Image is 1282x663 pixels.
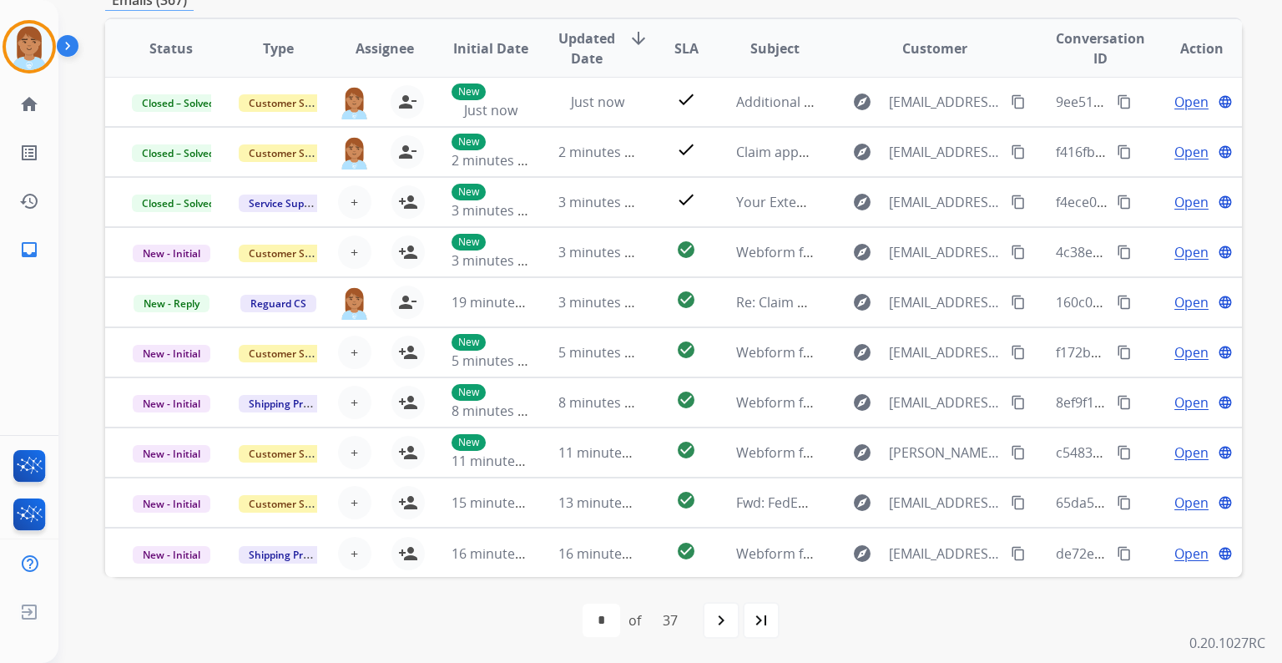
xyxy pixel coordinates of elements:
mat-icon: person_add [398,192,418,212]
span: 3 minutes ago [452,201,541,220]
p: New [452,334,486,351]
div: of [628,610,641,630]
span: New - Initial [133,546,210,564]
span: Open [1174,342,1209,362]
button: + [338,235,371,269]
span: Subject [750,38,800,58]
span: Closed – Solved [132,195,225,212]
span: Status [149,38,193,58]
mat-icon: language [1218,195,1233,210]
mat-icon: content_copy [1011,495,1026,510]
span: Type [263,38,294,58]
mat-icon: language [1218,295,1233,310]
mat-icon: language [1218,94,1233,109]
span: 19 minutes ago [452,293,548,311]
span: Open [1174,192,1209,212]
p: New [452,234,486,251]
span: Open [1174,242,1209,262]
span: [EMAIL_ADDRESS][DOMAIN_NAME] [889,192,1001,212]
span: Webform from [PERSON_NAME][EMAIL_ADDRESS][DOMAIN_NAME] on [DATE] [736,443,1218,462]
mat-icon: content_copy [1117,195,1132,210]
span: Customer Support [239,495,347,513]
p: New [452,384,486,401]
img: avatar [6,23,53,70]
img: agent-avatar [338,286,371,320]
mat-icon: explore [852,192,872,212]
span: Service Support [239,195,334,212]
span: 3 minutes ago [558,293,648,311]
span: Your Extend Claim [736,193,851,211]
span: + [351,493,358,513]
button: + [338,185,371,219]
mat-icon: content_copy [1117,94,1132,109]
span: + [351,242,358,262]
span: Re: Claim denied [736,293,840,311]
mat-icon: explore [852,392,872,412]
mat-icon: explore [852,292,872,312]
span: [EMAIL_ADDRESS][DOMAIN_NAME] [889,142,1001,162]
span: Open [1174,92,1209,112]
mat-icon: content_copy [1117,445,1132,460]
mat-icon: check [676,139,696,159]
span: Updated Date [558,28,615,68]
mat-icon: content_copy [1117,546,1132,561]
span: 2 minutes ago [452,151,541,170]
mat-icon: person_add [398,544,418,564]
mat-icon: inbox [19,240,39,260]
span: Open [1174,392,1209,412]
p: 0.20.1027RC [1189,633,1265,653]
mat-icon: explore [852,443,872,463]
span: 8 minutes ago [558,393,648,412]
mat-icon: person_remove [397,292,417,312]
mat-icon: content_copy [1117,295,1132,310]
mat-icon: content_copy [1011,94,1026,109]
span: Closed – Solved [132,144,225,162]
mat-icon: person_remove [397,92,417,112]
mat-icon: language [1218,245,1233,260]
mat-icon: person_remove [397,142,417,162]
img: agent-avatar [338,85,371,119]
mat-icon: content_copy [1011,195,1026,210]
mat-icon: language [1218,345,1233,360]
mat-icon: language [1218,495,1233,510]
mat-icon: last_page [751,610,771,630]
mat-icon: language [1218,546,1233,561]
span: Just now [464,101,517,119]
mat-icon: explore [852,342,872,362]
mat-icon: check_circle [676,390,696,410]
img: agent-avatar [338,135,371,170]
mat-icon: explore [852,544,872,564]
span: Reguard CS [240,295,316,312]
span: [EMAIL_ADDRESS][DOMAIN_NAME] [889,342,1001,362]
mat-icon: person_add [398,493,418,513]
mat-icon: content_copy [1011,245,1026,260]
mat-icon: language [1218,445,1233,460]
mat-icon: check_circle [676,290,696,310]
mat-icon: explore [852,493,872,513]
span: 3 minutes ago [558,243,648,261]
mat-icon: check_circle [676,490,696,510]
mat-icon: history [19,191,39,211]
span: Open [1174,544,1209,564]
p: New [452,84,486,100]
mat-icon: person_add [398,392,418,412]
mat-icon: content_copy [1011,345,1026,360]
mat-icon: explore [852,142,872,162]
span: [EMAIL_ADDRESS][DOMAIN_NAME] [889,292,1001,312]
span: SLA [674,38,699,58]
mat-icon: explore [852,92,872,112]
span: [EMAIL_ADDRESS][DOMAIN_NAME] [889,544,1001,564]
span: New - Initial [133,445,210,463]
span: + [351,544,358,564]
mat-icon: content_copy [1011,144,1026,159]
mat-icon: content_copy [1011,295,1026,310]
mat-icon: person_add [398,443,418,463]
span: [EMAIL_ADDRESS][DOMAIN_NAME] [889,92,1001,112]
mat-icon: check_circle [676,340,696,360]
mat-icon: check [676,190,696,210]
p: New [452,134,486,150]
mat-icon: check [676,89,696,109]
mat-icon: content_copy [1117,245,1132,260]
span: Webform from [EMAIL_ADDRESS][DOMAIN_NAME] on [DATE] [736,393,1114,412]
span: Customer Support [239,94,347,112]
